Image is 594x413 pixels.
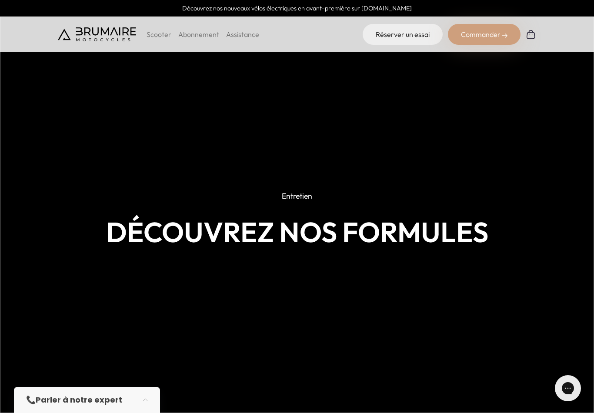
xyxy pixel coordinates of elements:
a: Réserver un essai [363,24,443,45]
p: Entretien [275,187,319,206]
img: Brumaire Motocycles [58,27,136,41]
img: right-arrow-2.png [502,33,507,38]
a: Abonnement [178,30,219,39]
h1: Découvrez nos formules [58,216,536,248]
iframe: Gorgias live chat messenger [551,372,585,404]
div: Commander [448,24,521,45]
img: Panier [526,29,536,40]
a: Assistance [226,30,259,39]
p: Scooter [147,29,171,40]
